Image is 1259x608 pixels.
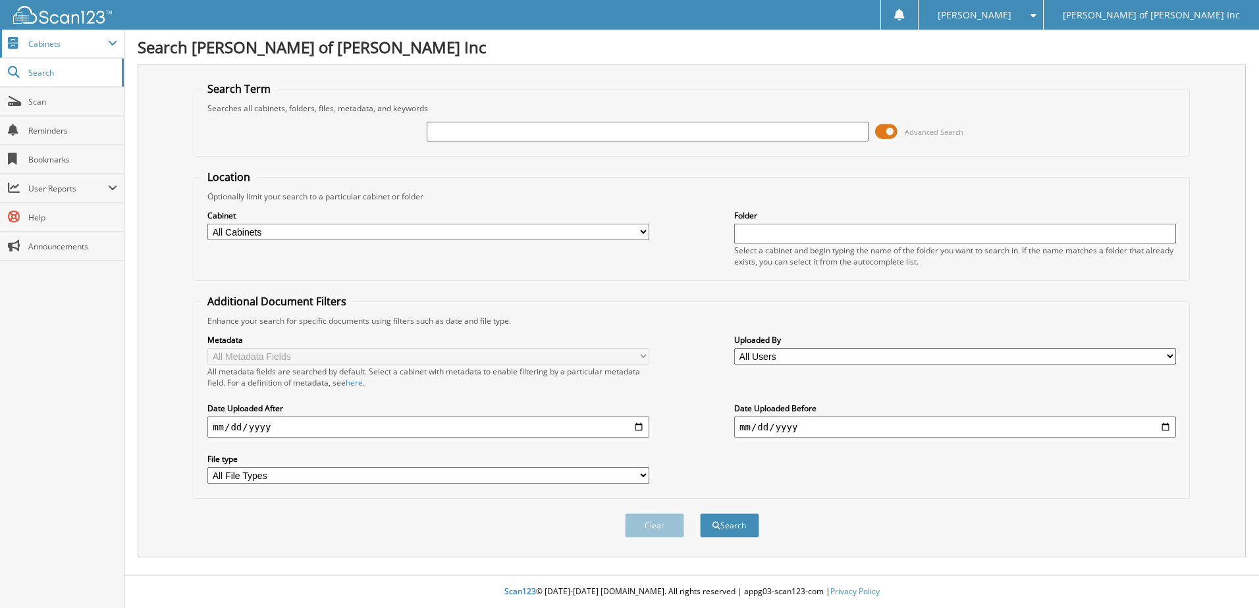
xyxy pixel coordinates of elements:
[207,366,649,388] div: All metadata fields are searched by default. Select a cabinet with metadata to enable filtering b...
[207,403,649,414] label: Date Uploaded After
[1063,11,1240,19] span: [PERSON_NAME] of [PERSON_NAME] Inc
[207,210,649,221] label: Cabinet
[28,67,115,78] span: Search
[28,212,117,223] span: Help
[201,191,1183,202] div: Optionally limit your search to a particular cabinet or folder
[201,315,1183,326] div: Enhance your search for specific documents using filters such as date and file type.
[504,586,536,597] span: Scan123
[28,183,108,194] span: User Reports
[28,96,117,107] span: Scan
[201,294,353,309] legend: Additional Document Filters
[1193,545,1259,608] iframe: Chat Widget
[28,125,117,136] span: Reminders
[734,210,1176,221] label: Folder
[201,170,257,184] legend: Location
[28,154,117,165] span: Bookmarks
[207,417,649,438] input: start
[830,586,880,597] a: Privacy Policy
[201,82,277,96] legend: Search Term
[734,245,1176,267] div: Select a cabinet and begin typing the name of the folder you want to search in. If the name match...
[28,241,117,252] span: Announcements
[905,127,963,137] span: Advanced Search
[124,576,1259,608] div: © [DATE]-[DATE] [DOMAIN_NAME]. All rights reserved | appg03-scan123-com |
[201,103,1183,114] div: Searches all cabinets, folders, files, metadata, and keywords
[207,334,649,345] label: Metadata
[346,377,363,388] a: here
[938,11,1011,19] span: [PERSON_NAME]
[734,417,1176,438] input: end
[734,403,1176,414] label: Date Uploaded Before
[13,6,112,24] img: scan123-logo-white.svg
[734,334,1176,345] label: Uploaded By
[28,38,108,49] span: Cabinets
[700,513,759,538] button: Search
[138,36,1246,58] h1: Search [PERSON_NAME] of [PERSON_NAME] Inc
[625,513,684,538] button: Clear
[207,453,649,465] label: File type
